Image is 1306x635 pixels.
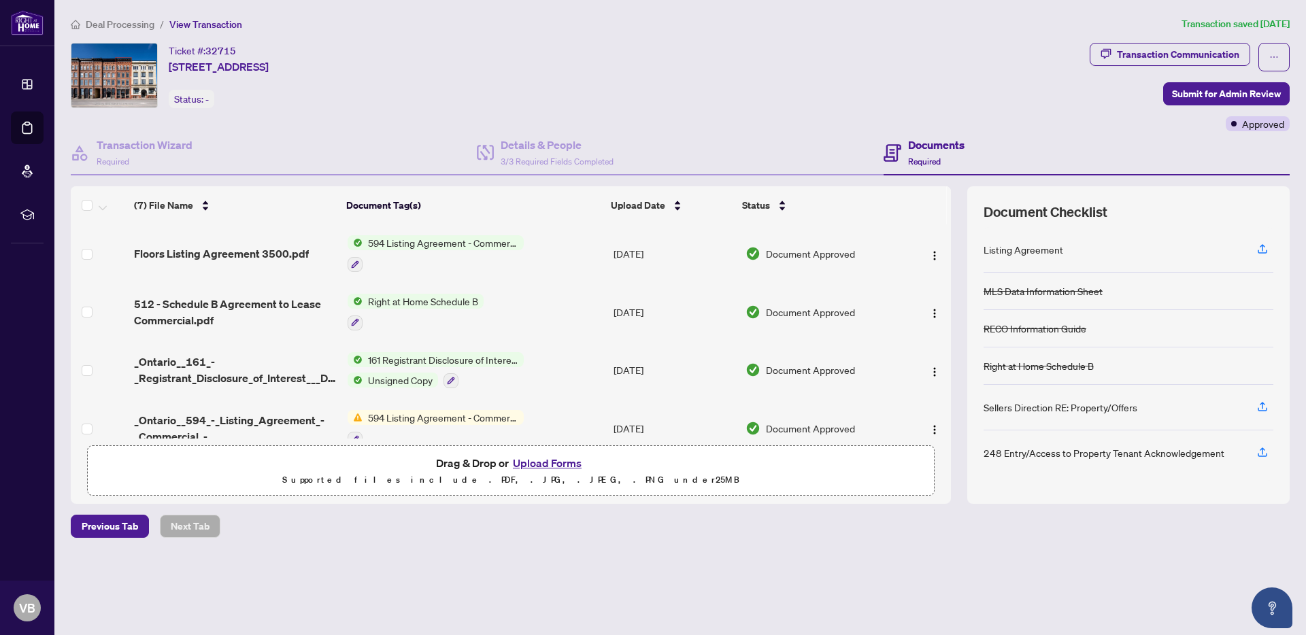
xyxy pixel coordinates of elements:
img: Logo [929,308,940,319]
span: 161 Registrant Disclosure of Interest - Disposition ofProperty [363,352,524,367]
img: IMG-X12105896_1.jpg [71,44,157,107]
th: Upload Date [605,186,737,224]
span: Deal Processing [86,18,154,31]
button: Open asap [1252,587,1292,628]
article: Transaction saved [DATE] [1182,16,1290,32]
span: Document Approved [766,362,855,377]
span: Required [908,156,941,167]
button: Status Icon594 Listing Agreement - Commercial - Landlord Designated Representation Agreement Auth... [348,235,524,272]
td: [DATE] [608,341,740,400]
button: Previous Tab [71,515,149,538]
th: Status [737,186,901,224]
img: Status Icon [348,352,363,367]
span: Unsigned Copy [363,373,438,388]
div: Ticket #: [169,43,236,58]
button: Status Icon594 Listing Agreement - Commercial - Landlord Designated Representation Agreement Auth... [348,410,524,447]
span: VB [19,598,35,617]
span: Upload Date [611,198,665,213]
button: Logo [924,301,945,323]
div: MLS Data Information Sheet [984,284,1103,298]
span: Required [97,156,129,167]
span: [STREET_ADDRESS] [169,58,269,75]
div: Status: [169,90,214,108]
span: _Ontario__161_-_Registrant_Disclosure_of_Interest___Disposition_of_Property.pdf [134,354,336,386]
button: Status IconRight at Home Schedule B [348,294,484,330]
span: _Ontario__594_-_Listing_Agreement_-_Commercial_-_Landlord_Designated_Representation_Agreement_-_A... [134,412,336,445]
span: Submit for Admin Review [1172,83,1281,105]
img: Document Status [746,421,760,436]
img: logo [11,10,44,35]
span: View Transaction [169,18,242,31]
img: Document Status [746,246,760,261]
h4: Transaction Wizard [97,137,192,153]
span: 3/3 Required Fields Completed [501,156,614,167]
th: (7) File Name [129,186,341,224]
li: / [160,16,164,32]
img: Logo [929,250,940,261]
div: Right at Home Schedule B [984,358,1094,373]
span: 594 Listing Agreement - Commercial - Landlord Designated Representation Agreement Authority to Of... [363,410,524,425]
h4: Documents [908,137,965,153]
th: Document Tag(s) [341,186,606,224]
div: 248 Entry/Access to Property Tenant Acknowledgement [984,445,1224,460]
button: Next Tab [160,515,220,538]
button: Status Icon161 Registrant Disclosure of Interest - Disposition ofPropertyStatus IconUnsigned Copy [348,352,524,389]
button: Logo [924,417,945,439]
td: [DATE] [608,224,740,283]
h4: Details & People [501,137,614,153]
img: Status Icon [348,410,363,425]
span: (7) File Name [134,198,193,213]
button: Logo [924,243,945,264]
div: Listing Agreement [984,242,1063,257]
span: Previous Tab [82,515,138,537]
td: [DATE] [608,283,740,341]
button: Submit for Admin Review [1163,82,1290,105]
span: ellipsis [1269,52,1279,62]
span: Document Approved [766,305,855,320]
span: 32715 [205,45,236,57]
span: 594 Listing Agreement - Commercial - Landlord Designated Representation Agreement Authority to Of... [363,235,524,250]
span: Document Checklist [984,203,1107,222]
span: Drag & Drop orUpload FormsSupported files include .PDF, .JPG, .JPEG, .PNG under25MB [88,446,934,496]
span: - [205,93,209,105]
div: RECO Information Guide [984,321,1086,336]
span: Status [742,198,770,213]
span: Document Approved [766,421,855,436]
img: Status Icon [348,235,363,250]
img: Document Status [746,362,760,377]
img: Logo [929,366,940,377]
button: Upload Forms [509,454,586,472]
img: Document Status [746,305,760,320]
td: [DATE] [608,399,740,458]
span: Floors Listing Agreement 3500.pdf [134,245,309,262]
button: Logo [924,359,945,381]
img: Status Icon [348,294,363,309]
span: Drag & Drop or [436,454,586,472]
button: Transaction Communication [1090,43,1250,66]
img: Status Icon [348,373,363,388]
span: home [71,20,80,29]
span: Document Approved [766,246,855,261]
div: Transaction Communication [1117,44,1239,65]
img: Logo [929,424,940,435]
span: Approved [1242,116,1284,131]
span: 512 - Schedule B Agreement to Lease Commercial.pdf [134,296,336,328]
div: Sellers Direction RE: Property/Offers [984,400,1137,415]
span: Right at Home Schedule B [363,294,484,309]
p: Supported files include .PDF, .JPG, .JPEG, .PNG under 25 MB [96,472,926,488]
